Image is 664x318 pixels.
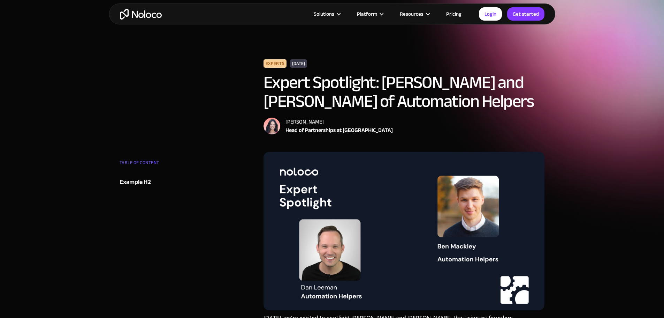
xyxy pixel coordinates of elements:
[391,9,437,19] div: Resources
[479,7,502,21] a: Login
[400,9,423,19] div: Resources
[264,73,545,111] h1: Expert Spotlight: [PERSON_NAME] and [PERSON_NAME] of Automation Helpers
[357,9,377,19] div: Platform
[285,126,393,134] div: Head of Partnerships at [GEOGRAPHIC_DATA]
[290,59,307,68] div: [DATE]
[314,9,334,19] div: Solutions
[507,7,544,21] a: Get started
[120,177,151,187] div: Example H2
[264,59,287,68] div: Experts
[120,157,204,171] div: TABLE OF CONTENT
[120,177,204,187] a: Example H2
[285,118,393,126] div: [PERSON_NAME]
[305,9,348,19] div: Solutions
[120,9,162,20] a: home
[348,9,391,19] div: Platform
[437,9,470,19] a: Pricing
